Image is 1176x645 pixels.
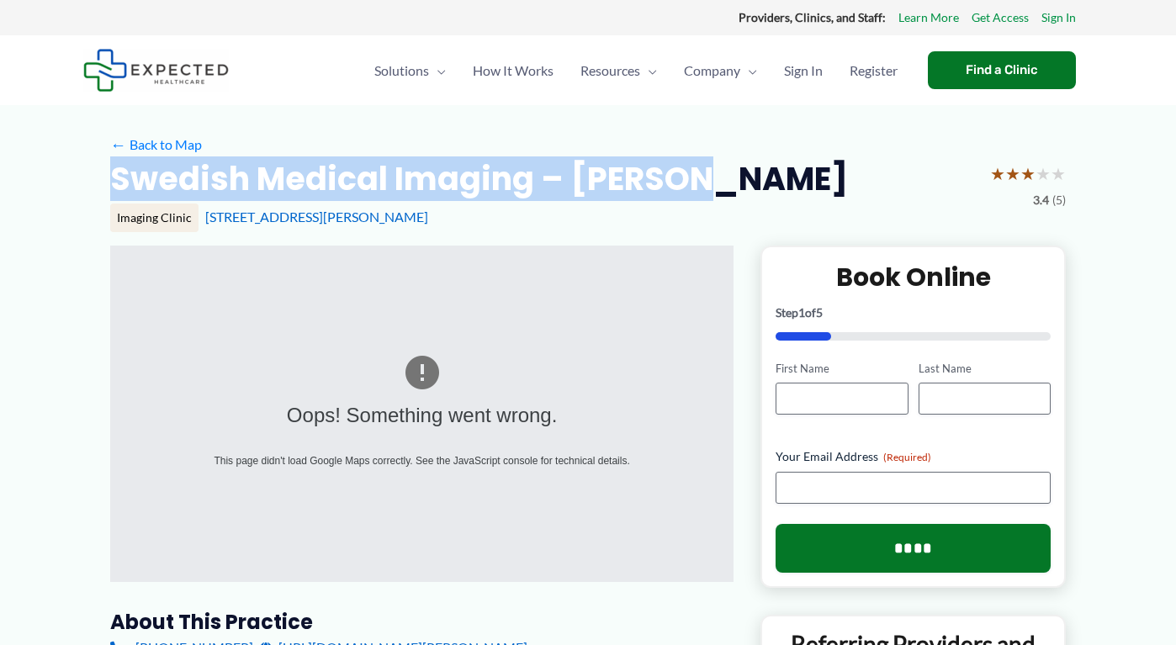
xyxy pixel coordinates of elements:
[110,136,126,152] span: ←
[361,41,459,100] a: SolutionsMenu Toggle
[1033,189,1049,211] span: 3.4
[898,7,959,29] a: Learn More
[640,41,657,100] span: Menu Toggle
[771,41,836,100] a: Sign In
[1020,158,1036,189] span: ★
[205,209,428,225] a: [STREET_ADDRESS][PERSON_NAME]
[1036,158,1051,189] span: ★
[784,41,823,100] span: Sign In
[670,41,771,100] a: CompanyMenu Toggle
[919,361,1051,377] label: Last Name
[972,7,1029,29] a: Get Access
[177,452,667,470] div: This page didn't load Google Maps correctly. See the JavaScript console for technical details.
[110,204,199,232] div: Imaging Clinic
[459,41,567,100] a: How It Works
[776,307,1051,319] p: Step of
[739,10,886,24] strong: Providers, Clinics, and Staff:
[1052,189,1066,211] span: (5)
[429,41,446,100] span: Menu Toggle
[928,51,1076,89] a: Find a Clinic
[110,158,848,199] h2: Swedish Medical Imaging – [PERSON_NAME]
[1051,158,1066,189] span: ★
[816,305,823,320] span: 5
[776,361,908,377] label: First Name
[110,609,734,635] h3: About this practice
[374,41,429,100] span: Solutions
[110,132,202,157] a: ←Back to Map
[1005,158,1020,189] span: ★
[850,41,898,100] span: Register
[567,41,670,100] a: ResourcesMenu Toggle
[776,448,1051,465] label: Your Email Address
[83,49,229,92] img: Expected Healthcare Logo - side, dark font, small
[883,451,931,463] span: (Required)
[990,158,1005,189] span: ★
[177,397,667,435] div: Oops! Something went wrong.
[473,41,554,100] span: How It Works
[836,41,911,100] a: Register
[740,41,757,100] span: Menu Toggle
[684,41,740,100] span: Company
[1041,7,1076,29] a: Sign In
[798,305,805,320] span: 1
[580,41,640,100] span: Resources
[361,41,911,100] nav: Primary Site Navigation
[776,261,1051,293] h2: Book Online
